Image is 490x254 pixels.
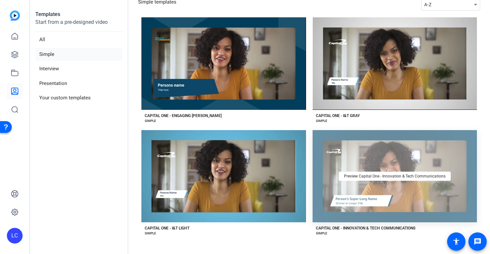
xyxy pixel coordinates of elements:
[35,11,60,17] strong: Templates
[145,231,156,236] div: SIMPLE
[145,113,222,118] div: CAPITAL ONE - ENGAGING [PERSON_NAME]
[344,174,445,178] span: Preview Capital One - Innovation & Tech Communications
[141,130,306,223] button: Template image
[452,238,460,246] mat-icon: accessibility
[424,2,431,7] span: A-Z
[35,62,122,76] li: Interview
[35,77,122,90] li: Presentation
[7,228,23,244] div: LC
[35,48,122,61] li: Simple
[35,91,122,105] li: Your custom templates
[316,231,327,236] div: SIMPLE
[35,33,122,46] li: All
[145,226,190,231] div: CAPITAL ONE - I&T LIGHT
[316,118,327,124] div: SIMPLE
[474,238,481,246] mat-icon: message
[316,226,415,231] div: CAPITAL ONE - INNOVATION & TECH COMMUNICATIONS
[145,118,156,124] div: SIMPLE
[313,17,477,110] button: Template image
[313,130,477,223] button: Template imagePreview Capital One - Innovation & Tech Communications
[35,18,122,32] p: Start from a pre-designed video
[141,17,306,110] button: Template image
[10,10,20,21] img: blue-gradient.svg
[316,113,360,118] div: CAPITAL ONE - I&T GRAY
